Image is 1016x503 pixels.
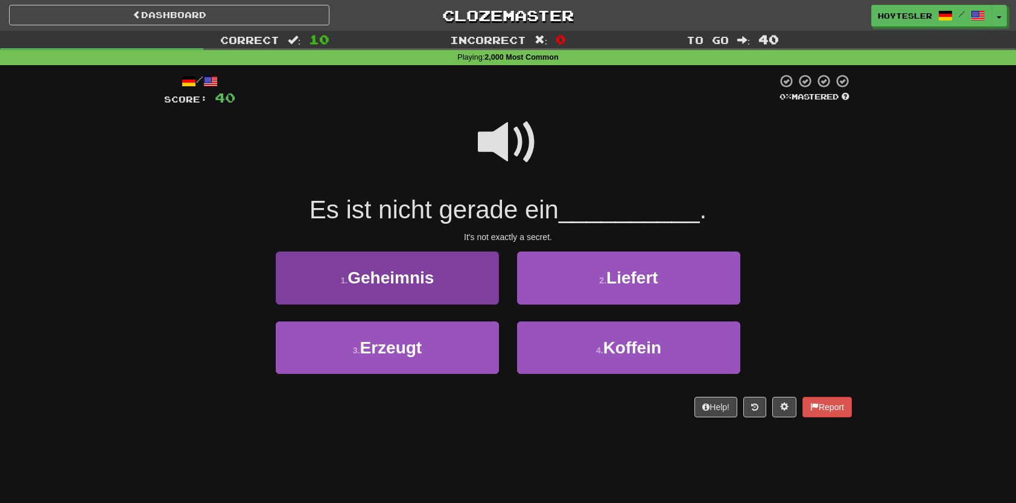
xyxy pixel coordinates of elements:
[164,94,208,104] span: Score:
[276,251,499,304] button: 1.Geheimnis
[599,276,606,285] small: 2 .
[700,195,707,224] span: .
[603,338,661,357] span: Koffein
[779,92,792,101] span: 0 %
[596,346,603,355] small: 4 .
[215,90,235,105] span: 40
[309,32,329,46] span: 10
[606,268,658,287] span: Liefert
[694,397,737,417] button: Help!
[758,32,779,46] span: 40
[341,276,348,285] small: 1 .
[353,346,360,355] small: 3 .
[348,268,434,287] span: Geheimnis
[535,35,548,45] span: :
[310,195,559,224] span: Es ist nicht gerade ein
[687,34,729,46] span: To go
[348,5,668,26] a: Clozemaster
[276,321,499,374] button: 3.Erzeugt
[164,231,852,243] div: It's not exactly a secret.
[164,74,235,89] div: /
[220,34,279,46] span: Correct
[737,35,751,45] span: :
[556,32,566,46] span: 0
[517,321,740,374] button: 4.Koffein
[484,53,558,62] strong: 2,000 Most Common
[288,35,301,45] span: :
[871,5,992,27] a: Hoytesler /
[559,195,700,224] span: __________
[9,5,329,25] a: Dashboard
[743,397,766,417] button: Round history (alt+y)
[959,10,965,18] span: /
[360,338,422,357] span: Erzeugt
[450,34,526,46] span: Incorrect
[802,397,852,417] button: Report
[777,92,852,103] div: Mastered
[878,10,932,21] span: Hoytesler
[517,251,740,304] button: 2.Liefert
